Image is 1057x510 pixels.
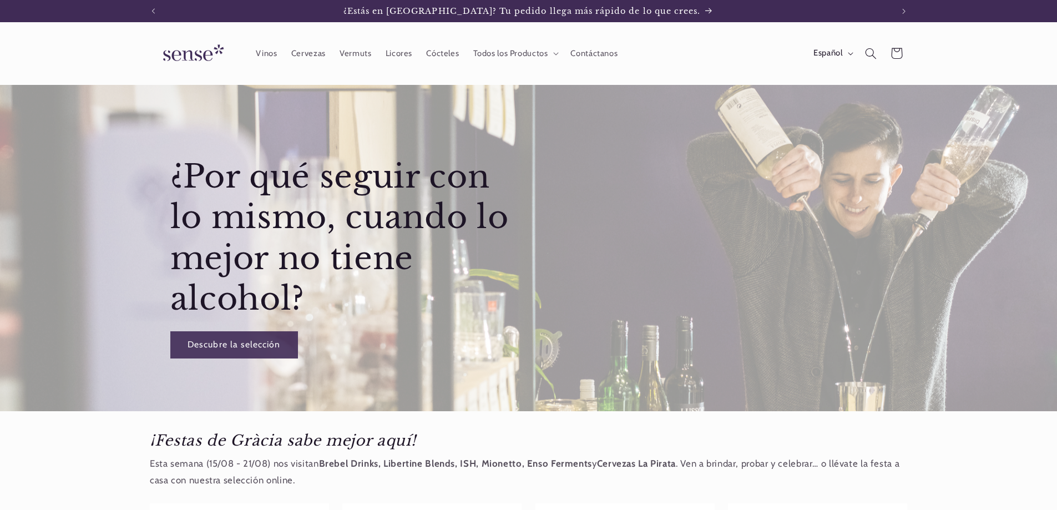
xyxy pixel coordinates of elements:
a: Cervezas [284,41,332,65]
button: Español [806,42,858,64]
a: Licores [378,41,419,65]
span: Cervezas [291,48,326,59]
summary: Búsqueda [858,41,884,66]
a: Vermuts [332,41,378,65]
p: Esta semana (15/08 - 21/08) nos visitan y . Ven a brindar, probar y celebrar… o llévate la festa ... [150,456,907,488]
summary: Todos los Productos [466,41,564,65]
span: ¿Estás en [GEOGRAPHIC_DATA]? Tu pedido llega más rápido de lo que crees. [343,6,701,16]
em: ¡Festas de Gràcia sabe mejor aquí! [150,431,416,450]
a: Vinos [249,41,284,65]
span: Vinos [256,48,277,59]
span: Español [813,47,842,59]
span: Licores [386,48,412,59]
span: Contáctanos [570,48,618,59]
a: Contáctanos [564,41,625,65]
a: Sense [145,33,237,74]
a: Descubre la selección [170,331,298,358]
a: Cócteles [419,41,466,65]
span: Cócteles [426,48,459,59]
span: Todos los Productos [473,48,548,59]
h2: ¿Por qué seguir con lo mismo, cuando lo mejor no tiene alcohol? [170,156,526,320]
strong: Cervezas La Pirata [597,458,676,469]
strong: Brebel Drinks, Libertine Blends, ISH, Mionetto, Enso Ferments [319,458,592,469]
img: Sense [150,38,233,69]
span: Vermuts [340,48,371,59]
